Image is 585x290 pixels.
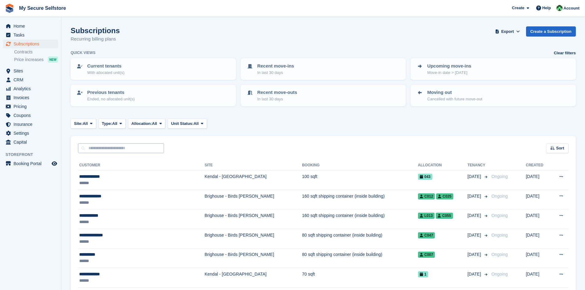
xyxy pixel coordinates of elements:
[418,213,435,219] span: L013
[512,5,524,11] span: Create
[427,96,482,102] p: Cancelled with future move-out
[418,160,468,170] th: Allocation
[102,121,112,127] span: Type:
[87,70,124,76] p: With allocated unit(s)
[205,209,302,229] td: Brighouse - Birds [PERSON_NAME]
[467,173,482,180] span: [DATE]
[302,160,418,170] th: Booking
[205,190,302,209] td: Brighouse - Birds [PERSON_NAME]
[3,138,58,146] a: menu
[302,268,418,288] td: 70 sqft
[87,89,135,96] p: Previous tenants
[302,229,418,248] td: 80 sqft shipping container (inside building)
[241,59,405,79] a: Recent move-ins In last 30 days
[3,120,58,129] a: menu
[71,59,235,79] a: Current tenants With allocated unit(s)
[257,63,294,70] p: Recent move-ins
[411,85,575,106] a: Moving out Cancelled with future move-out
[556,145,564,151] span: Sort
[71,118,96,129] button: Site: All
[467,193,482,199] span: [DATE]
[83,121,88,127] span: All
[494,26,521,37] button: Export
[257,96,297,102] p: In last 30 days
[302,170,418,190] td: 100 sqft
[526,26,576,37] a: Create a Subscription
[526,170,550,190] td: [DATE]
[427,70,471,76] p: Move-in date > [DATE]
[17,3,68,13] a: My Secure Selfstore
[467,251,482,258] span: [DATE]
[14,102,50,111] span: Pricing
[436,193,453,199] span: C025
[14,57,44,63] span: Price increases
[87,63,124,70] p: Current tenants
[467,232,482,238] span: [DATE]
[418,252,435,258] span: C007
[14,120,50,129] span: Insurance
[205,170,302,190] td: Kendal - [GEOGRAPHIC_DATA]
[302,209,418,229] td: 160 sqft shipping container (inside building)
[526,160,550,170] th: Created
[3,93,58,102] a: menu
[48,56,58,63] div: NEW
[205,229,302,248] td: Brighouse - Birds [PERSON_NAME]
[526,248,550,268] td: [DATE]
[427,89,482,96] p: Moving out
[205,268,302,288] td: Kendal - [GEOGRAPHIC_DATA]
[14,56,58,63] a: Price increases NEW
[302,248,418,268] td: 80 sqft shipping container (inside building)
[205,160,302,170] th: Site
[14,84,50,93] span: Analytics
[14,159,50,168] span: Booking Portal
[3,84,58,93] a: menu
[526,229,550,248] td: [DATE]
[257,89,297,96] p: Recent move-outs
[427,63,471,70] p: Upcoming move-ins
[257,70,294,76] p: In last 30 days
[564,5,579,11] span: Account
[5,4,14,13] img: stora-icon-8386f47178a22dfd0bd8f6a31ec36ba5ce8667c1dd55bd0f319d3a0aa187defe.svg
[3,40,58,48] a: menu
[87,96,135,102] p: Ended, no allocated unit(s)
[526,190,550,209] td: [DATE]
[3,102,58,111] a: menu
[78,160,205,170] th: Customer
[526,268,550,288] td: [DATE]
[71,85,235,106] a: Previous tenants Ended, no allocated unit(s)
[418,232,435,238] span: C047
[3,159,58,168] a: menu
[3,67,58,75] a: menu
[71,36,120,43] p: Recurring billing plans
[14,138,50,146] span: Capital
[3,22,58,30] a: menu
[128,118,166,129] button: Allocation: All
[14,111,50,120] span: Coupons
[6,152,61,158] span: Storefront
[467,212,482,219] span: [DATE]
[411,59,575,79] a: Upcoming move-ins Move-in date > [DATE]
[205,248,302,268] td: Brighouse - Birds [PERSON_NAME]
[71,26,120,35] h1: Subscriptions
[491,213,508,218] span: Ongoing
[14,67,50,75] span: Sites
[3,75,58,84] a: menu
[14,31,50,39] span: Tasks
[168,118,207,129] button: Unit Status: All
[491,252,508,257] span: Ongoing
[556,5,563,11] img: Greg Allsopp
[71,50,96,56] h6: Quick views
[51,160,58,167] a: Preview store
[418,174,432,180] span: 043
[302,190,418,209] td: 160 sqft shipping container (inside building)
[193,121,199,127] span: All
[14,93,50,102] span: Invoices
[152,121,157,127] span: All
[3,129,58,137] a: menu
[467,160,489,170] th: Tenancy
[542,5,551,11] span: Help
[131,121,152,127] span: Allocation:
[99,118,126,129] button: Type: All
[501,29,514,35] span: Export
[14,49,58,55] a: Contracts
